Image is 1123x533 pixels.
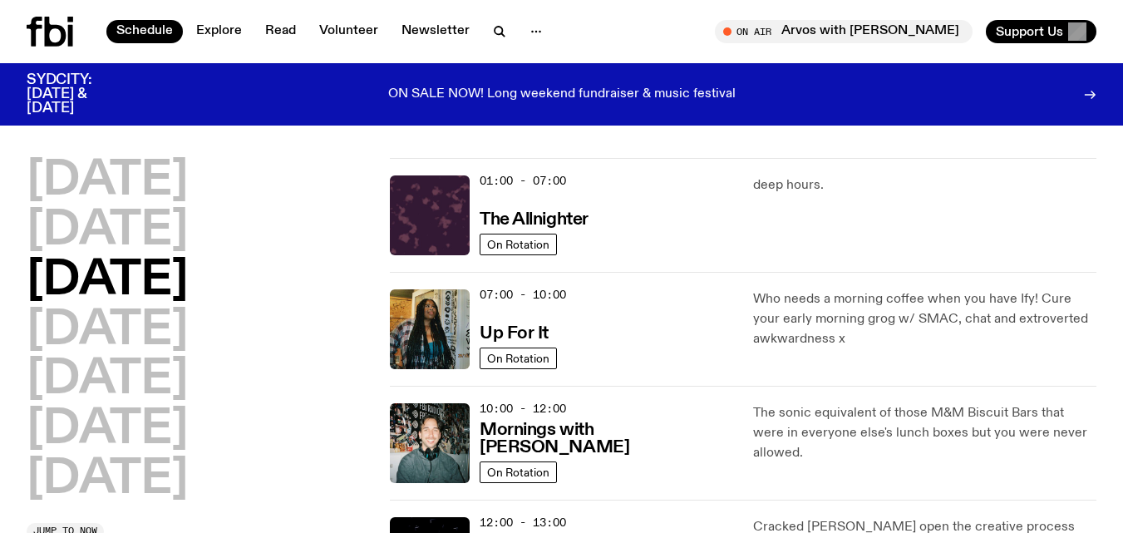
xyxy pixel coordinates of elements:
[480,234,557,255] a: On Rotation
[480,422,733,457] h3: Mornings with [PERSON_NAME]
[480,325,549,343] h3: Up For It
[309,20,388,43] a: Volunteer
[487,352,549,364] span: On Rotation
[986,20,1096,43] button: Support Us
[27,457,188,503] button: [DATE]
[27,258,188,304] button: [DATE]
[27,357,188,403] button: [DATE]
[480,322,549,343] a: Up For It
[27,308,188,354] button: [DATE]
[487,238,549,250] span: On Rotation
[996,24,1063,39] span: Support Us
[487,466,549,478] span: On Rotation
[390,403,470,483] img: Radio presenter Ben Hansen sits in front of a wall of photos and an fbi radio sign. Film photo. B...
[388,87,736,102] p: ON SALE NOW! Long weekend fundraiser & music festival
[27,407,188,453] button: [DATE]
[753,175,1096,195] p: deep hours.
[715,20,973,43] button: On AirArvos with [PERSON_NAME]
[392,20,480,43] a: Newsletter
[480,173,566,189] span: 01:00 - 07:00
[27,73,133,116] h3: SYDCITY: [DATE] & [DATE]
[255,20,306,43] a: Read
[106,20,183,43] a: Schedule
[186,20,252,43] a: Explore
[390,289,470,369] img: Ify - a Brown Skin girl with black braided twists, looking up to the side with her tongue stickin...
[480,348,557,369] a: On Rotation
[480,515,566,531] span: 12:00 - 13:00
[480,401,566,417] span: 10:00 - 12:00
[753,403,1096,463] p: The sonic equivalent of those M&M Biscuit Bars that were in everyone else's lunch boxes but you w...
[27,208,188,254] button: [DATE]
[753,289,1096,349] p: Who needs a morning coffee when you have Ify! Cure your early morning grog w/ SMAC, chat and extr...
[480,418,733,457] a: Mornings with [PERSON_NAME]
[27,158,188,205] button: [DATE]
[480,208,589,229] a: The Allnighter
[480,211,589,229] h3: The Allnighter
[480,287,566,303] span: 07:00 - 10:00
[480,461,557,483] a: On Rotation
